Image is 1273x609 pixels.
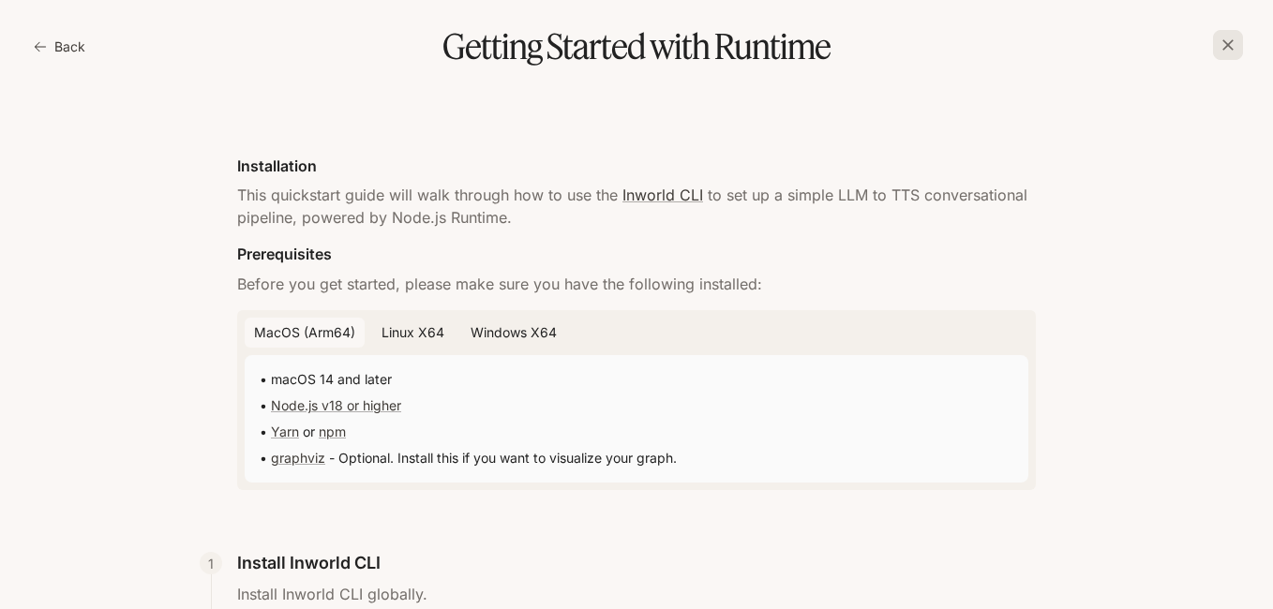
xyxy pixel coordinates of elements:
[30,30,1243,64] h1: Getting Started with Runtime
[208,554,214,573] p: 1
[372,318,454,349] button: Linux x64
[461,318,566,349] button: Windows x64
[237,273,1036,295] p: Before you get started, please make sure you have the following installed:
[271,397,401,413] a: Node.js v18 or higher
[237,156,1036,176] h5: Installation
[237,550,381,575] p: Install Inworld CLI
[319,423,346,439] a: npm
[260,423,1013,441] p: • or
[260,449,1013,468] p: • - Optional. Install this if you want to visualize your graph.
[237,583,1036,605] p: Install Inworld CLI globally.
[271,423,299,439] a: Yarn
[237,184,1036,229] p: This quickstart guide will walk through how to use the to set up a simple LLM to TTS conversation...
[271,450,325,466] a: graphviz
[30,28,93,66] button: Back
[260,370,1013,389] p: • macOS 14 and later
[260,396,1013,415] p: •
[237,244,1036,264] h5: Prerequisites
[622,186,703,204] a: Inworld CLI
[245,318,365,349] button: MacOS (arm64)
